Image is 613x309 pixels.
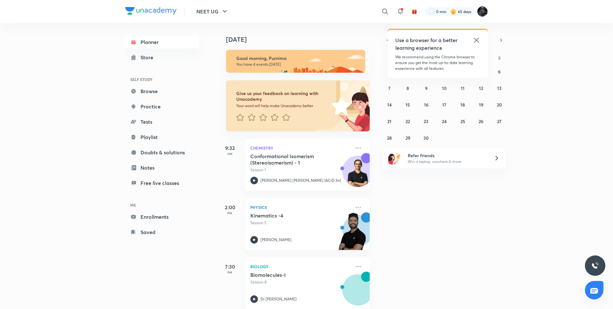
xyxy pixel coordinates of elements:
button: September 28, 2025 [384,133,395,143]
p: PM [217,211,243,215]
h6: ME [125,200,199,210]
abbr: September 16, 2025 [424,102,428,108]
a: Notes [125,161,199,174]
p: AM [217,152,243,156]
abbr: September 19, 2025 [479,102,483,108]
h5: 7:30 [217,263,243,270]
p: Chemistry [250,144,351,152]
abbr: September 30, 2025 [423,135,429,141]
h5: Biomolecules-I [250,272,330,278]
abbr: September 22, 2025 [405,118,410,124]
button: September 15, 2025 [403,99,413,110]
button: September 9, 2025 [421,83,431,93]
a: Enrollments [125,210,199,223]
button: September 16, 2025 [421,99,431,110]
button: September 24, 2025 [439,116,450,126]
img: ttu [591,262,599,269]
img: Purnima Sharma [477,6,488,17]
button: September 25, 2025 [458,116,468,126]
abbr: September 12, 2025 [479,85,483,91]
a: Browse [125,85,199,98]
a: Doubts & solutions [125,146,199,159]
button: September 23, 2025 [421,116,431,126]
button: September 21, 2025 [384,116,395,126]
abbr: September 25, 2025 [460,118,465,124]
button: September 12, 2025 [476,83,486,93]
button: September 26, 2025 [476,116,486,126]
img: referral [388,152,401,165]
abbr: September 9, 2025 [425,85,428,91]
a: Store [125,51,199,64]
abbr: September 18, 2025 [460,102,465,108]
abbr: September 13, 2025 [497,85,502,91]
h5: Conformational Isomerism (Stereoisomerism) - 1 [250,153,330,166]
a: Practice [125,100,199,113]
h6: Refer friends [408,152,486,159]
button: avatar [409,6,420,17]
div: Store [140,54,157,61]
abbr: September 15, 2025 [405,102,410,108]
button: September 27, 2025 [494,116,504,126]
abbr: September 26, 2025 [479,118,483,124]
abbr: September 20, 2025 [497,102,502,108]
button: September 13, 2025 [494,83,504,93]
button: September 19, 2025 [476,99,486,110]
p: You have 4 events [DATE] [236,62,359,67]
h5: Kinematics -4 [250,212,330,219]
a: Company Logo [125,7,177,16]
a: Saved [125,226,199,239]
p: Session 8 [250,279,351,285]
img: streak [450,8,457,15]
p: We recommend using the Chrome browser to ensure you get the most up-to-date learning experience w... [395,54,480,71]
button: September 20, 2025 [494,99,504,110]
abbr: September 29, 2025 [405,135,410,141]
button: September 10, 2025 [439,83,450,93]
button: September 22, 2025 [403,116,413,126]
img: Avatar [343,159,373,190]
p: PM [217,270,243,274]
h6: SELF STUDY [125,74,199,85]
p: [PERSON_NAME] [261,237,291,243]
abbr: September 17, 2025 [442,102,446,108]
p: Physics [250,203,351,211]
h4: [DATE] [226,36,376,43]
button: NEET UG [193,5,232,18]
h5: Use a browser for a better learning experience [395,36,459,52]
button: September 29, 2025 [403,133,413,143]
button: September 7, 2025 [384,83,395,93]
a: Tests [125,115,199,128]
button: September 17, 2025 [439,99,450,110]
p: Session 1 [250,167,351,173]
abbr: September 8, 2025 [406,85,409,91]
abbr: September 11, 2025 [461,85,465,91]
abbr: September 21, 2025 [387,118,391,124]
abbr: September 27, 2025 [497,118,502,124]
button: September 14, 2025 [384,99,395,110]
abbr: September 14, 2025 [387,102,392,108]
button: September 11, 2025 [458,83,468,93]
abbr: September 23, 2025 [424,118,428,124]
a: Planner [125,36,199,48]
h6: Good morning, Purnima [236,55,359,61]
button: September 30, 2025 [421,133,431,143]
h6: Give us your feedback on learning with Unacademy [236,91,329,102]
p: Dr [PERSON_NAME] [261,296,297,302]
h5: 2:00 [217,203,243,211]
img: Company Logo [125,7,177,15]
p: Session 5 [250,220,351,226]
p: [PERSON_NAME] [PERSON_NAME] (ACiD Sir) [261,178,341,183]
a: Free live classes [125,177,199,189]
button: September 8, 2025 [403,83,413,93]
abbr: Saturday [498,55,501,61]
abbr: September 10, 2025 [442,85,447,91]
img: morning [226,50,365,73]
p: Biology [250,263,351,270]
abbr: September 6, 2025 [498,69,501,75]
p: Win a laptop, vouchers & more [408,159,486,165]
abbr: September 28, 2025 [387,135,392,141]
abbr: September 7, 2025 [388,85,390,91]
h5: 9:32 [217,144,243,152]
abbr: September 24, 2025 [442,118,447,124]
p: Your word will help make Unacademy better [236,103,329,108]
button: September 6, 2025 [494,66,504,77]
